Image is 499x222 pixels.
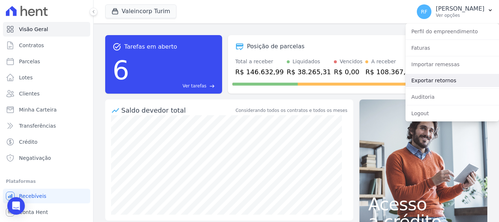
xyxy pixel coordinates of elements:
[436,12,484,18] p: Ver opções
[19,42,44,49] span: Contratos
[365,67,414,77] div: R$ 108.367,68
[6,177,87,186] div: Plataformas
[405,90,499,104] a: Auditoria
[19,154,51,162] span: Negativação
[3,205,90,219] a: Conta Hent
[183,83,206,89] span: Ver tarefas
[247,42,305,51] div: Posição de parcelas
[19,122,56,129] span: Transferências
[124,42,177,51] span: Tarefas em aberto
[3,102,90,117] a: Minha Carteira
[405,41,499,54] a: Faturas
[19,208,48,216] span: Conta Hent
[3,189,90,203] a: Recebíveis
[19,58,40,65] span: Parcelas
[7,197,25,215] div: Open Intercom Messenger
[3,54,90,69] a: Parcelas
[3,135,90,149] a: Crédito
[371,58,396,65] div: A receber
[113,51,129,89] div: 6
[436,5,484,12] p: [PERSON_NAME]
[19,106,57,113] span: Minha Carteira
[132,83,215,89] a: Ver tarefas east
[209,83,215,89] span: east
[3,86,90,101] a: Clientes
[3,118,90,133] a: Transferências
[19,74,33,81] span: Lotes
[405,74,499,87] a: Exportar retornos
[421,9,427,14] span: RF
[19,90,39,97] span: Clientes
[334,67,362,77] div: R$ 0,00
[405,107,499,120] a: Logout
[105,4,176,18] button: Valeincorp Turim
[235,67,284,77] div: R$ 146.632,99
[113,42,121,51] span: task_alt
[19,26,48,33] span: Visão Geral
[293,58,320,65] div: Liquidados
[3,38,90,53] a: Contratos
[19,192,46,200] span: Recebíveis
[19,138,38,146] span: Crédito
[405,25,499,38] a: Perfil do empreendimento
[340,58,362,65] div: Vencidos
[3,22,90,37] a: Visão Geral
[411,1,499,22] button: RF [PERSON_NAME] Ver opções
[368,195,479,213] span: Acesso
[121,105,234,115] div: Saldo devedor total
[236,107,347,114] div: Considerando todos os contratos e todos os meses
[287,67,331,77] div: R$ 38.265,31
[3,151,90,165] a: Negativação
[235,58,284,65] div: Total a receber
[405,58,499,71] a: Importar remessas
[3,70,90,85] a: Lotes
